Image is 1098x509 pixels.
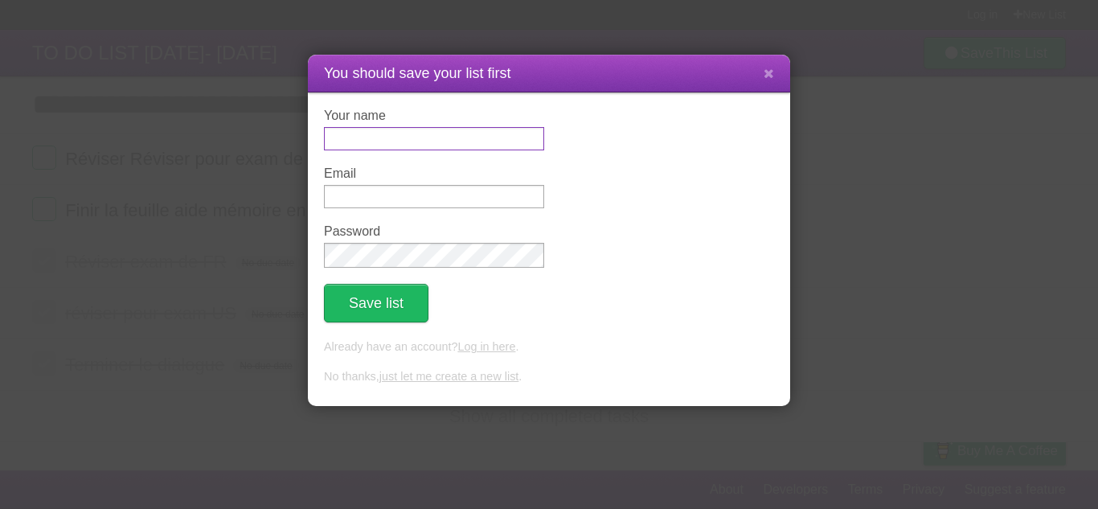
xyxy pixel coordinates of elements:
[324,368,774,386] p: No thanks, .
[379,370,519,383] a: just let me create a new list
[324,339,774,356] p: Already have an account? .
[324,166,544,181] label: Email
[324,63,774,84] h1: You should save your list first
[324,284,428,322] button: Save list
[324,224,544,239] label: Password
[324,109,544,123] label: Your name
[457,340,515,353] a: Log in here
